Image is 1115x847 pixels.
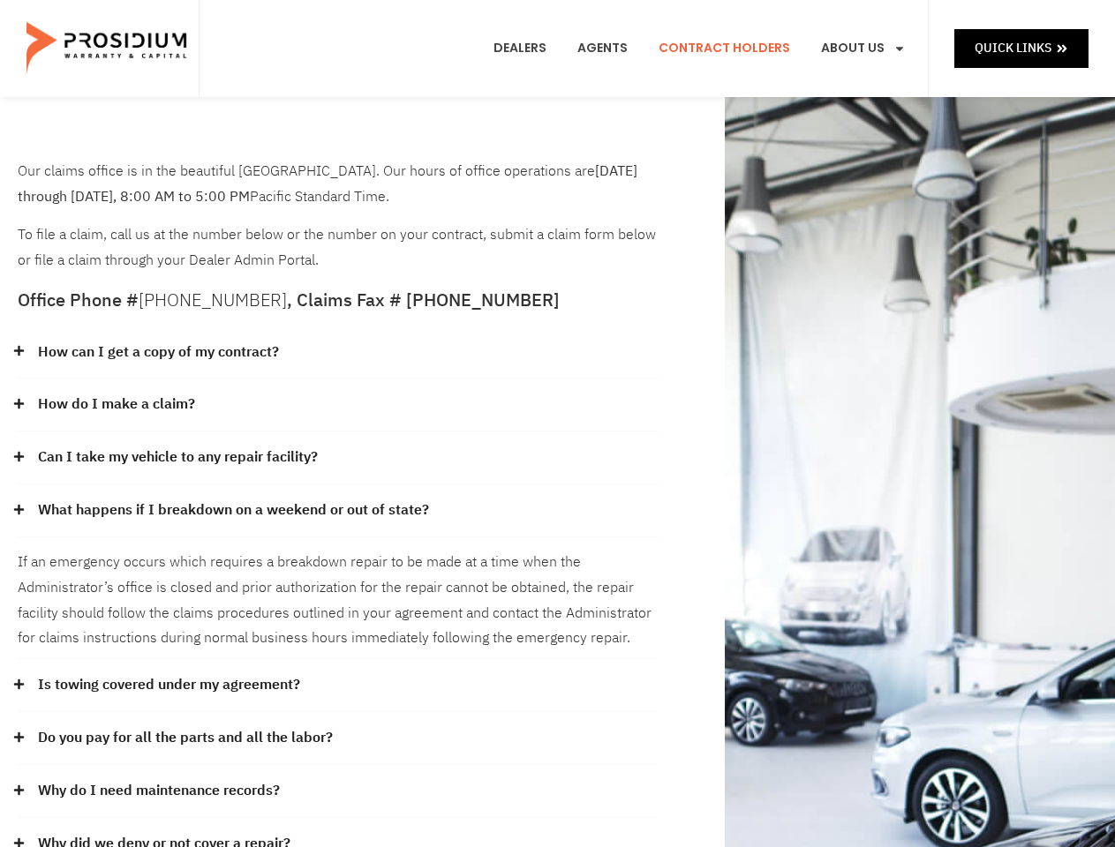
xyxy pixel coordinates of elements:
a: Contract Holders [645,16,803,81]
a: Why do I need maintenance records? [38,778,280,804]
b: [DATE] through [DATE], 8:00 AM to 5:00 PM [18,161,637,207]
a: Is towing covered under my agreement? [38,672,300,698]
p: Our claims office is in the beautiful [GEOGRAPHIC_DATA]. Our hours of office operations are Pacif... [18,159,659,210]
a: What happens if I breakdown on a weekend or out of state? [38,498,429,523]
div: Do you pay for all the parts and all the labor? [18,712,659,765]
a: Do you pay for all the parts and all the labor? [38,725,333,751]
div: To file a claim, call us at the number below or the number on your contract, submit a claim form ... [18,159,659,274]
a: About Us [808,16,919,81]
h5: Office Phone # , Claims Fax # [PHONE_NUMBER] [18,291,659,309]
div: What happens if I breakdown on a weekend or out of state? [18,484,659,537]
div: How can I get a copy of my contract? [18,326,659,379]
a: Dealers [480,16,560,81]
nav: Menu [480,16,919,81]
div: How do I make a claim? [18,379,659,431]
div: Is towing covered under my agreement? [18,659,659,712]
div: Can I take my vehicle to any repair facility? [18,431,659,484]
a: [PHONE_NUMBER] [139,287,287,313]
a: How do I make a claim? [38,392,195,417]
a: Agents [564,16,641,81]
a: Can I take my vehicle to any repair facility? [38,445,318,470]
span: Quick Links [975,37,1051,59]
a: Quick Links [954,29,1089,67]
a: How can I get a copy of my contract? [38,340,279,365]
div: What happens if I breakdown on a weekend or out of state? [18,537,659,660]
div: Why do I need maintenance records? [18,765,659,818]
